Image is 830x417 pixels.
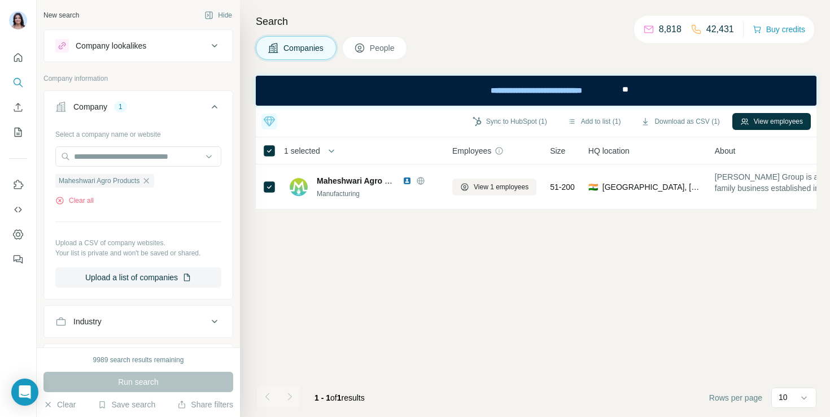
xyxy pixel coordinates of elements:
[196,7,240,24] button: Hide
[588,145,630,157] span: HQ location
[9,97,27,118] button: Enrich CSV
[588,181,598,193] span: 🇮🇳
[550,181,575,193] span: 51-200
[317,176,419,185] span: Maheshwari Agro Products
[370,42,396,54] span: People
[55,125,221,140] div: Select a company name or website
[9,122,27,142] button: My lists
[256,14,816,29] h4: Search
[452,179,536,196] button: View 1 employees
[283,42,325,54] span: Companies
[55,238,221,248] p: Upload a CSV of company websites.
[314,393,365,402] span: results
[706,23,734,36] p: 42,431
[314,393,330,402] span: 1 - 1
[709,392,762,403] span: Rows per page
[256,76,816,106] iframe: Banner
[403,176,412,185] img: LinkedIn logo
[9,175,27,195] button: Use Surfe on LinkedIn
[73,101,107,112] div: Company
[55,267,221,288] button: Upload a list of companies
[177,399,233,410] button: Share filters
[73,316,102,327] div: Industry
[43,73,233,84] p: Company information
[55,196,94,206] button: Clear all
[9,199,27,220] button: Use Surfe API
[9,224,27,245] button: Dashboard
[9,72,27,93] button: Search
[114,102,127,112] div: 1
[550,145,565,157] span: Size
[98,399,155,410] button: Save search
[44,346,233,373] button: HQ location
[337,393,342,402] span: 1
[474,182,528,192] span: View 1 employees
[44,308,233,335] button: Industry
[317,189,439,199] div: Manufacturing
[465,113,555,130] button: Sync to HubSpot (1)
[9,11,27,29] img: Avatar
[76,40,146,51] div: Company lookalikes
[9,47,27,68] button: Quick start
[715,145,736,157] span: About
[59,176,139,186] span: Maheshwari Agro Products
[330,393,337,402] span: of
[560,113,629,130] button: Add to list (1)
[284,145,320,157] span: 1 selected
[93,355,184,365] div: 9989 search results remaining
[452,145,491,157] span: Employees
[732,113,811,130] button: View employees
[11,379,38,406] div: Open Intercom Messenger
[9,249,27,270] button: Feedback
[779,392,788,403] p: 10
[633,113,727,130] button: Download as CSV (1)
[659,23,682,36] p: 8,818
[602,181,701,193] span: [GEOGRAPHIC_DATA], [GEOGRAPHIC_DATA]
[290,178,308,196] img: Logo of Maheshwari Agro Products
[43,399,76,410] button: Clear
[43,10,79,20] div: New search
[44,93,233,125] button: Company1
[753,21,805,37] button: Buy credits
[44,32,233,59] button: Company lookalikes
[55,248,221,258] p: Your list is private and won't be saved or shared.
